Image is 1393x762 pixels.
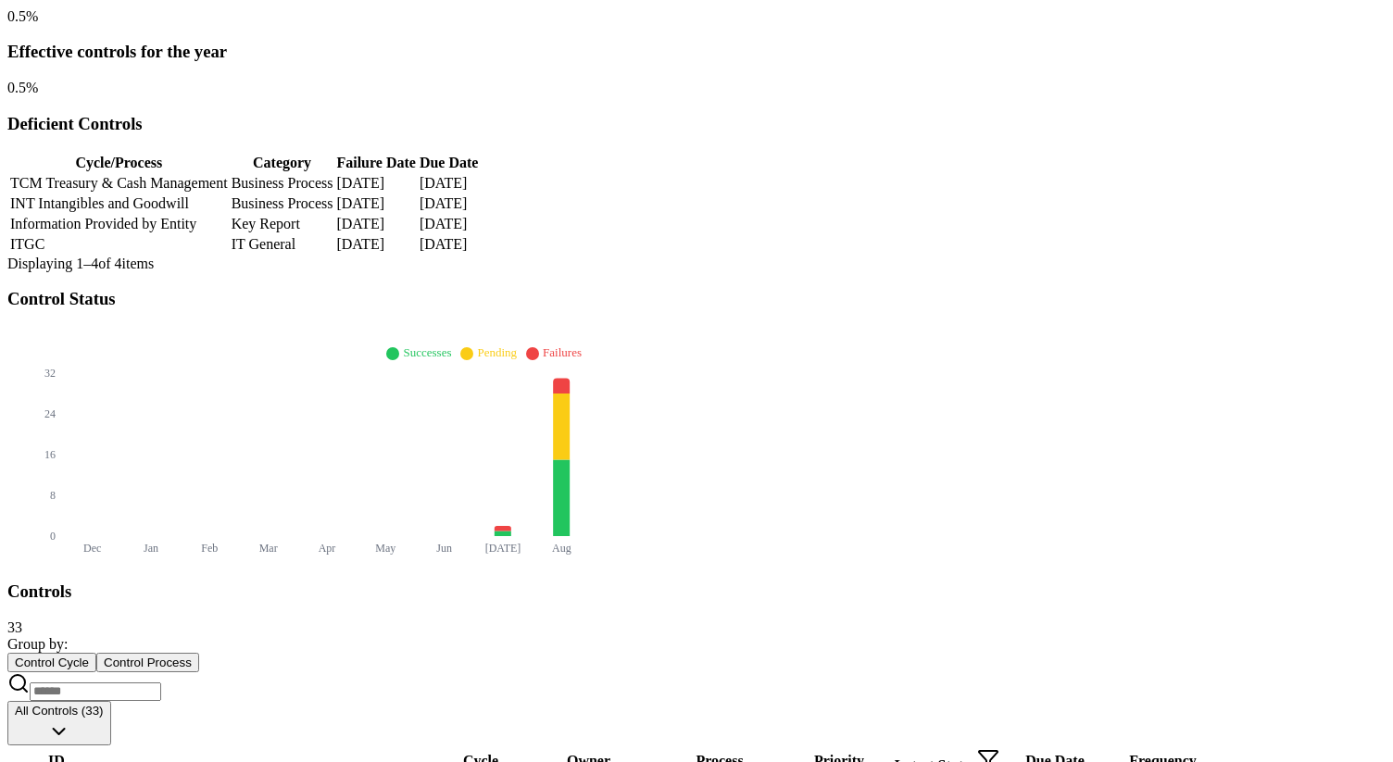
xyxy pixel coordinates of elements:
th: Cycle/Process [9,154,229,172]
td: TCM Treasury & Cash Management [9,174,229,193]
span: Successes [403,345,451,359]
td: [DATE] [335,174,416,193]
span: 0.5 % [7,80,38,95]
h3: Effective controls for the year [7,42,1386,62]
tspan: [DATE] [485,542,521,555]
tspan: Aug [552,542,571,555]
tspan: 24 [44,407,56,420]
tspan: Feb [201,542,218,555]
td: [DATE] [419,174,480,193]
button: Control Process [96,653,199,672]
td: [DATE] [419,215,480,233]
tspan: Jun [436,542,452,555]
td: IT General [231,235,334,254]
td: Key Report [231,215,334,233]
button: Control Cycle [7,653,96,672]
th: Category [231,154,334,172]
td: Business Process [231,174,334,193]
span: 0.5 % [7,8,38,24]
td: [DATE] [335,215,416,233]
th: Failure Date [335,154,416,172]
tspan: 32 [44,367,56,380]
td: [DATE] [335,235,416,254]
td: Information Provided by Entity [9,215,229,233]
span: All Controls (33) [15,704,104,718]
tspan: Dec [83,542,101,555]
span: Group by: [7,636,68,652]
td: ITGC [9,235,229,254]
button: All Controls (33) [7,701,111,745]
td: [DATE] [419,194,480,213]
td: [DATE] [335,194,416,213]
tspan: May [375,542,395,555]
th: Due Date [419,154,480,172]
span: 33 [7,619,22,635]
tspan: Mar [259,542,278,555]
tspan: 16 [44,448,56,461]
td: Business Process [231,194,334,213]
h3: Control Status [7,289,1386,309]
td: INT Intangibles and Goodwill [9,194,229,213]
h3: Controls [7,581,1386,602]
span: Pending [477,345,517,359]
span: Displaying 1– 4 of 4 items [7,256,154,271]
span: Failures [543,345,582,359]
td: [DATE] [419,235,480,254]
tspan: 0 [50,530,56,543]
tspan: Jan [144,542,158,555]
tspan: 8 [50,489,56,502]
tspan: Apr [319,542,336,555]
h3: Deficient Controls [7,114,1386,134]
